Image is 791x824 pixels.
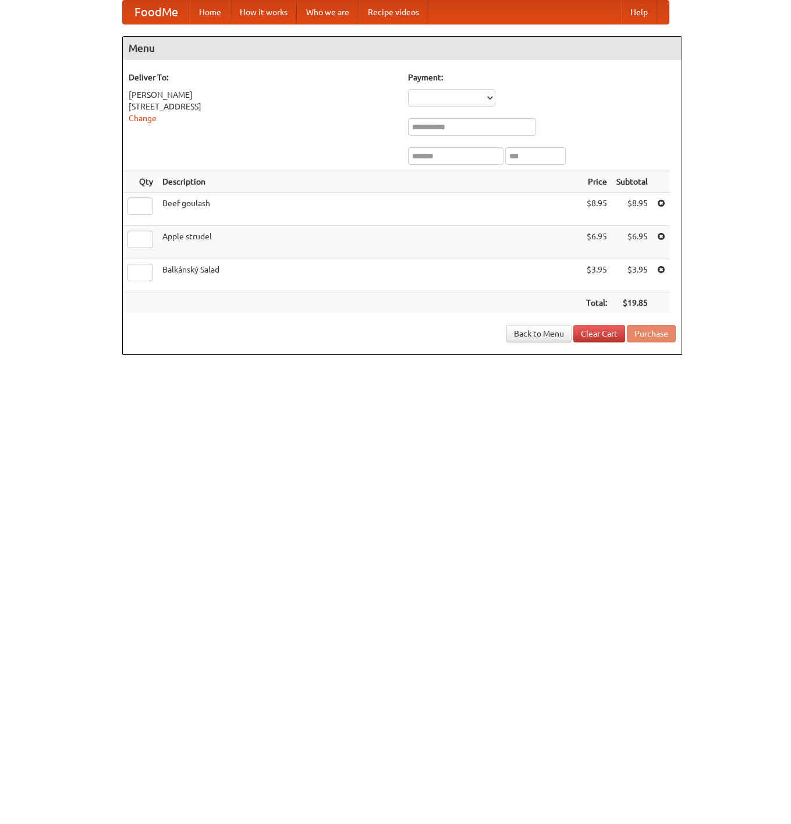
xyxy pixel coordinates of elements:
[627,325,676,342] button: Purchase
[581,259,612,292] td: $3.95
[581,171,612,193] th: Price
[612,171,652,193] th: Subtotal
[129,101,396,112] div: [STREET_ADDRESS]
[230,1,297,24] a: How it works
[359,1,428,24] a: Recipe videos
[190,1,230,24] a: Home
[408,72,676,83] h5: Payment:
[297,1,359,24] a: Who we are
[129,114,157,123] a: Change
[158,171,581,193] th: Description
[123,171,158,193] th: Qty
[612,193,652,226] td: $8.95
[612,292,652,314] th: $19.85
[129,89,396,101] div: [PERSON_NAME]
[621,1,657,24] a: Help
[581,292,612,314] th: Total:
[506,325,572,342] a: Back to Menu
[129,72,396,83] h5: Deliver To:
[612,226,652,259] td: $6.95
[158,193,581,226] td: Beef goulash
[158,226,581,259] td: Apple strudel
[158,259,581,292] td: Balkánský Salad
[581,226,612,259] td: $6.95
[581,193,612,226] td: $8.95
[123,1,190,24] a: FoodMe
[573,325,625,342] a: Clear Cart
[612,259,652,292] td: $3.95
[123,37,682,60] h4: Menu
